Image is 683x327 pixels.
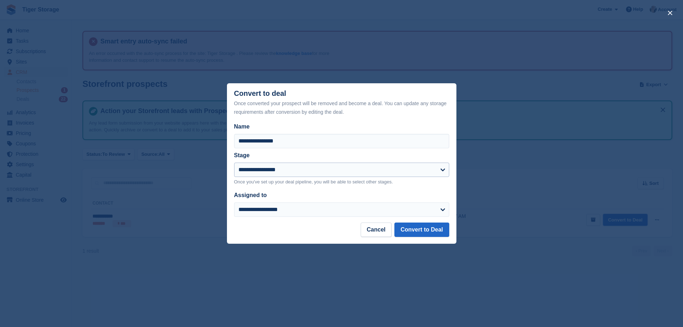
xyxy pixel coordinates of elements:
button: Cancel [361,223,392,237]
label: Stage [234,152,250,158]
p: Once you've set up your deal pipeline, you will be able to select other stages. [234,178,449,186]
label: Name [234,122,449,131]
label: Assigned to [234,192,267,198]
div: Once converted your prospect will be removed and become a deal. You can update any storage requir... [234,99,449,116]
button: close [664,7,676,19]
button: Convert to Deal [394,223,449,237]
div: Convert to deal [234,89,449,116]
